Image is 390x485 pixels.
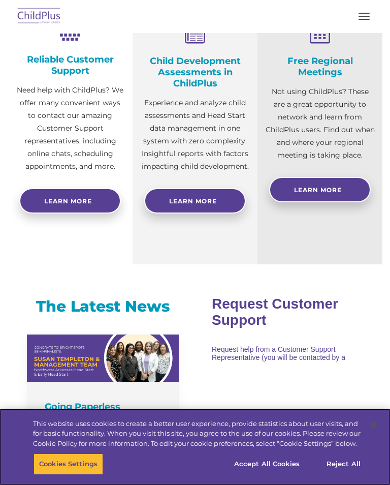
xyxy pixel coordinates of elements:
[269,177,371,202] a: Learn More
[45,400,164,457] h4: Going Paperless Simplifies Monitoring Data and Running Reports
[15,54,125,76] h4: Reliable Customer Support
[27,296,179,317] h3: The Latest News
[294,186,342,194] span: Learn More
[363,414,385,436] button: Close
[229,453,305,475] button: Accept All Cookies
[19,188,121,214] a: Learn more
[140,97,250,173] p: Experience and analyze child assessments and Head Start data management in one system with zero c...
[33,419,363,449] div: This website uses cookies to create a better user experience, provide statistics about user visit...
[212,286,364,362] iframe: Form 0
[15,84,125,173] p: Need help with ChildPlus? We offer many convenient ways to contact our amazing Customer Support r...
[169,197,217,205] span: Learn More
[44,197,92,205] span: Learn more
[15,5,63,28] img: ChildPlus by Procare Solutions
[265,55,375,78] h4: Free Regional Meetings
[144,188,246,214] a: Learn More
[312,453,375,475] button: Reject All
[140,55,250,89] h4: Child Development Assessments in ChildPlus
[34,453,103,475] button: Cookies Settings
[265,85,375,162] p: Not using ChildPlus? These are a great opportunity to network and learn from ChildPlus users. Fin...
